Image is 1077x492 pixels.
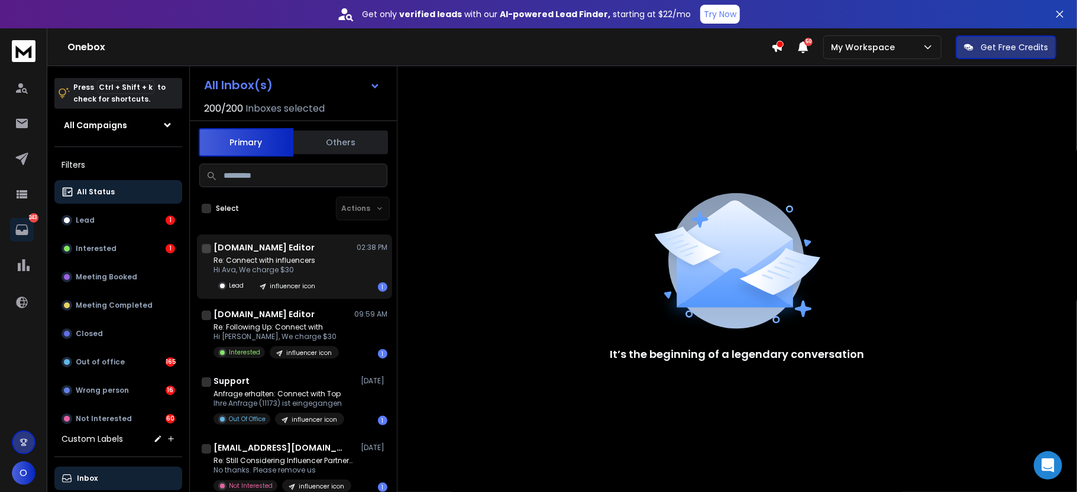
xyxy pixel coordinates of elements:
[77,474,98,483] p: Inbox
[76,414,132,423] p: Not Interested
[54,350,182,374] button: Out of office165
[214,242,315,253] h1: [DOMAIN_NAME] Editor
[229,415,266,423] p: Out Of Office
[76,386,129,395] p: Wrong person
[12,461,35,485] button: O
[214,465,355,475] p: No thanks. Please remove us
[54,379,182,402] button: Wrong person16
[67,40,771,54] h1: Onebox
[54,237,182,260] button: Interested1
[292,415,337,424] p: influencer icon
[378,282,387,292] div: 1
[166,244,175,253] div: 1
[293,129,388,155] button: Others
[378,349,387,359] div: 1
[76,357,125,367] p: Out of office
[214,389,344,399] p: Anfrage erhalten: Connect with Top
[76,301,153,310] p: Meeting Completed
[610,346,865,363] p: It’s the beginning of a legendary conversation
[270,282,315,291] p: influencer icon
[354,309,387,319] p: 09:59 AM
[704,8,736,20] p: Try Now
[214,456,355,465] p: Re: Still Considering Influencer Partnerships?
[229,281,244,290] p: Lead
[214,399,344,408] p: Ihre Anfrage (11173) ist eingegangen
[214,332,339,341] p: Hi [PERSON_NAME], We charge $30
[54,294,182,317] button: Meeting Completed
[831,41,900,53] p: My Workspace
[54,157,182,173] h3: Filters
[195,73,390,97] button: All Inbox(s)
[804,38,813,46] span: 50
[76,329,103,338] p: Closed
[362,8,691,20] p: Get only with our starting at $22/mo
[54,467,182,490] button: Inbox
[204,79,273,91] h1: All Inbox(s)
[399,8,462,20] strong: verified leads
[214,256,322,265] p: Re: Connect with influencers
[1034,451,1062,480] div: Open Intercom Messenger
[29,213,38,223] p: 243
[700,5,740,24] button: Try Now
[378,483,387,492] div: 1
[500,8,610,20] strong: AI-powered Lead Finder,
[286,348,332,357] p: influencer icon
[214,265,322,275] p: Hi Ava, We charge $30
[64,119,127,131] h1: All Campaigns
[166,386,175,395] div: 16
[361,376,387,386] p: [DATE]
[166,414,175,423] div: 60
[54,265,182,289] button: Meeting Booked
[981,41,1048,53] p: Get Free Credits
[229,348,260,357] p: Interested
[12,40,35,62] img: logo
[10,218,34,242] a: 243
[166,357,175,367] div: 165
[54,407,182,431] button: Not Interested60
[214,442,344,454] h1: [EMAIL_ADDRESS][DOMAIN_NAME]
[245,102,325,116] h3: Inboxes selected
[97,80,154,94] span: Ctrl + Shift + k
[214,375,250,387] h1: Support
[76,272,137,282] p: Meeting Booked
[54,180,182,204] button: All Status
[199,128,293,157] button: Primary
[73,82,166,105] p: Press to check for shortcuts.
[956,35,1056,59] button: Get Free Credits
[76,216,95,225] p: Lead
[361,443,387,452] p: [DATE]
[216,204,239,213] label: Select
[77,187,115,197] p: All Status
[166,216,175,225] div: 1
[54,113,182,137] button: All Campaigns
[229,481,273,490] p: Not Interested
[54,208,182,232] button: Lead1
[54,322,182,346] button: Closed
[214,322,339,332] p: Re: Following Up: Connect with
[214,308,315,320] h1: [DOMAIN_NAME] Editor
[76,244,117,253] p: Interested
[299,482,344,491] p: influencer icon
[62,433,123,445] h3: Custom Labels
[357,243,387,252] p: 02:38 PM
[378,416,387,425] div: 1
[204,102,243,116] span: 200 / 200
